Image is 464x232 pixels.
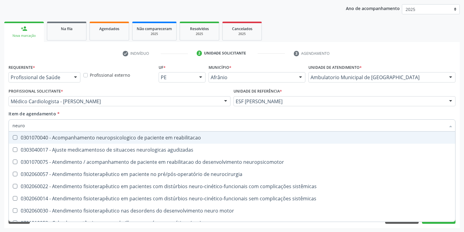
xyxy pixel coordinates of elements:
div: 0301070040 - Acompanhamento neuropsicologico de paciente em reabilitacao [12,135,452,140]
span: PE [161,74,193,80]
span: Médico Cardiologista - [PERSON_NAME] [11,98,218,104]
span: Ambulatorio Municipal de [GEOGRAPHIC_DATA] [311,74,443,80]
span: Profissional de Saúde [11,74,68,80]
div: 2025 [184,32,215,36]
label: UF [159,63,166,72]
div: 0303040017 - Ajuste medicamentoso de situacoes neurologicas agudizadas [12,147,452,152]
div: 2025 [227,32,257,36]
p: Ano de acompanhamento [346,4,400,12]
label: Município [209,63,231,72]
span: Não compareceram [137,26,172,31]
span: Cancelados [232,26,252,31]
div: 0301070075 - Atendimento / acompanhamento de paciente em reabilitacao do desenvolvimento neuropsi... [12,160,452,164]
span: Afrânio [211,74,293,80]
span: ESF [PERSON_NAME] [236,98,443,104]
label: Profissional externo [90,72,130,78]
div: 2025 [137,32,172,36]
div: 0701010053 - Calçados anatômicos com palmilhas para pés neuropáticos (par) [12,220,452,225]
div: 0302060014 - Atendimento fisioterapêutico em pacientes com distúrbios neuro-cinético-funcionais s... [12,196,452,201]
div: 0302060030 - Atendimento fisioterapêutico nas desordens do desenvolvimento neuro motor [12,208,452,213]
input: Buscar por procedimentos [12,119,445,132]
span: Agendados [99,26,119,31]
label: Requerente [9,63,35,72]
span: Resolvidos [190,26,209,31]
span: Na fila [61,26,72,31]
label: Unidade de referência [234,87,282,96]
span: Item de agendamento [9,111,56,117]
div: Nova marcação [9,33,40,38]
label: Profissional Solicitante [9,87,63,96]
div: 0302060057 - Atendimento fisioterapêutico em paciente no pré/pós-operatório de neurocirurgia [12,172,452,177]
div: 0302060022 - Atendimento fisioterapêutico em pacientes com distúrbios neuro-cinético-funcionais c... [12,184,452,189]
div: 2 [197,51,202,56]
div: Unidade solicitante [204,51,246,56]
label: Unidade de atendimento [308,63,362,72]
div: person_add [21,25,27,32]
